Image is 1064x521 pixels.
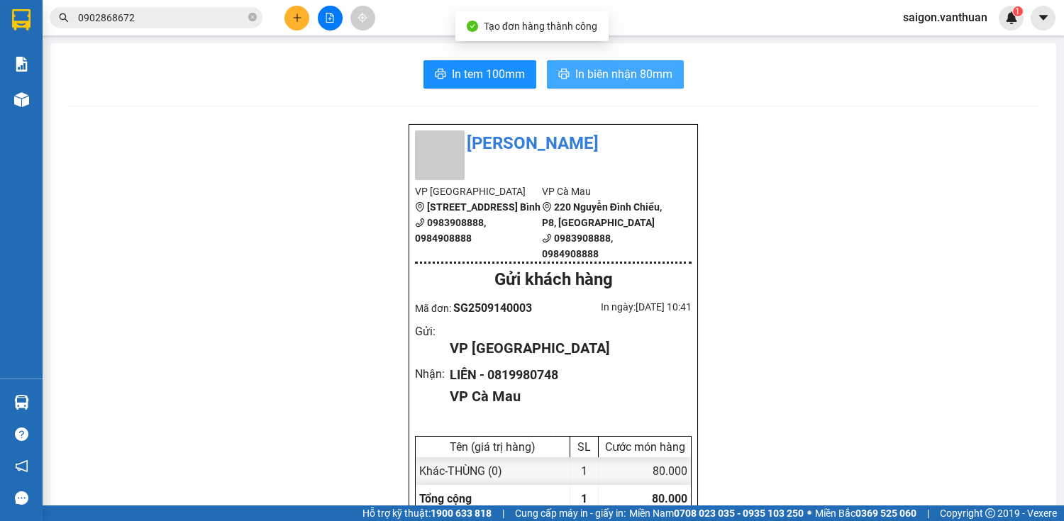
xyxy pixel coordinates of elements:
[855,508,916,519] strong: 0369 525 060
[419,492,472,505] span: Tổng cộng
[325,13,335,23] span: file-add
[350,6,375,30] button: aim
[11,76,33,91] span: CR :
[547,60,684,89] button: printerIn biên nhận 80mm
[415,130,692,157] li: [PERSON_NAME]
[450,365,680,385] div: LIÊN - 0819980748
[14,395,29,410] img: warehouse-icon
[450,337,680,359] div: VP [GEOGRAPHIC_DATA]
[14,92,29,107] img: warehouse-icon
[542,202,552,212] span: environment
[358,13,367,23] span: aim
[553,299,692,315] div: In ngày: [DATE] 10:41
[59,13,69,23] span: search
[1005,11,1018,24] img: icon-new-feature
[1015,6,1020,16] span: 1
[78,10,245,26] input: Tìm tên, số ĐT hoặc mã đơn
[12,12,34,27] span: Gửi:
[167,46,282,66] div: 0847777017
[450,386,680,408] div: VP Cà Mau
[581,492,587,505] span: 1
[12,9,31,30] img: logo-vxr
[292,13,302,23] span: plus
[15,491,28,505] span: message
[558,68,570,82] span: printer
[570,457,599,485] div: 1
[1031,6,1055,30] button: caret-down
[435,68,446,82] span: printer
[415,217,486,244] b: 0983908888, 0984908888
[12,12,157,44] div: [GEOGRAPHIC_DATA]
[985,508,995,518] span: copyright
[452,65,525,83] span: In tem 100mm
[542,233,552,243] span: phone
[318,6,343,30] button: file-add
[415,365,450,383] div: Nhận :
[575,65,672,83] span: In biên nhận 80mm
[284,6,309,30] button: plus
[415,299,553,317] div: Mã đơn:
[248,13,257,21] span: close-circle
[629,505,804,521] span: Miền Nam
[15,459,28,473] span: notification
[419,440,566,454] div: Tên (giá trị hàng)
[542,184,669,199] li: VP Cà Mau
[12,100,282,118] div: Tên hàng: THÙNG ( : 1 )
[1037,11,1050,24] span: caret-down
[807,510,811,516] span: ⚪️
[415,218,425,228] span: phone
[248,11,257,25] span: close-circle
[1013,6,1023,16] sup: 1
[652,492,687,505] span: 80.000
[419,464,502,478] span: Khác - THÙNG (0)
[892,9,999,26] span: saigon.vanthuan
[415,184,542,199] li: VP [GEOGRAPHIC_DATA]
[467,21,478,32] span: check-circle
[431,508,492,519] strong: 1900 633 818
[453,301,532,315] span: SG2509140003
[150,99,170,118] span: SL
[167,13,201,28] span: Nhận:
[515,505,626,521] span: Cung cấp máy in - giấy in:
[542,201,662,228] b: 220 Nguyễn Đình Chiểu, P8, [GEOGRAPHIC_DATA]
[599,457,691,485] div: 80.000
[502,505,504,521] span: |
[602,440,687,454] div: Cước món hàng
[484,21,597,32] span: Tạo đơn hàng thành công
[674,508,804,519] strong: 0708 023 035 - 0935 103 250
[14,57,29,72] img: solution-icon
[542,233,613,259] b: 0983908888, 0984908888
[415,202,425,212] span: environment
[815,505,916,521] span: Miền Bắc
[11,74,160,91] div: 70.000
[415,267,692,293] div: Gửi khách hàng
[15,427,28,441] span: question-circle
[167,29,282,46] div: NGUYỆN
[574,440,594,454] div: SL
[415,323,450,340] div: Gửi :
[423,60,536,89] button: printerIn tem 100mm
[362,505,492,521] span: Hỗ trợ kỹ thuật:
[427,201,541,213] b: [STREET_ADDRESS] Bình
[927,505,929,521] span: |
[167,12,282,29] div: Cái Nước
